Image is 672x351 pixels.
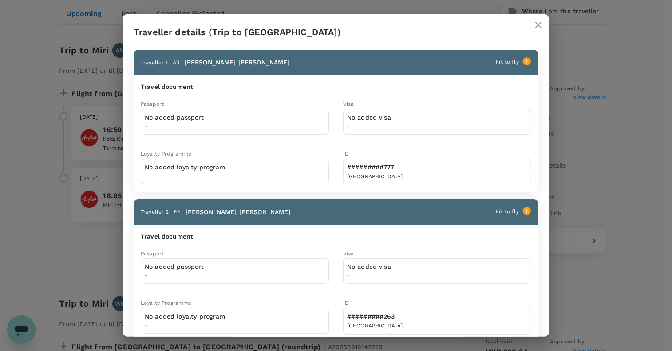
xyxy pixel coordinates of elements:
[347,271,391,280] span: -
[141,232,531,242] h6: Travel document
[528,14,549,36] button: close
[347,113,391,122] p: No added visa
[347,122,391,131] span: -
[173,59,179,65] p: AN
[141,300,192,306] span: Loyalty Programme
[347,163,403,172] div: #########777
[145,271,204,280] span: -
[141,251,164,257] span: Passport
[347,312,403,322] div: #########263
[343,101,354,107] span: Visa
[343,251,354,257] span: Visa
[496,208,519,215] span: Fit to fly
[186,207,291,216] p: [PERSON_NAME] [PERSON_NAME]
[496,59,519,65] span: Fit to fly
[141,151,192,157] span: Loyalty Programme
[145,122,204,131] span: -
[343,151,349,157] span: ID
[145,262,204,271] p: No added passport
[174,209,180,215] p: RR
[347,322,403,331] div: [GEOGRAPHIC_DATA]
[141,101,164,107] span: Passport
[145,321,225,330] span: -
[141,209,169,215] span: Traveller 2
[145,163,225,172] p: No added loyalty program
[347,262,391,271] p: No added visa
[141,82,531,92] h6: Travel document
[123,14,549,50] h2: Traveller details (Trip to [GEOGRAPHIC_DATA])
[347,172,403,181] div: [GEOGRAPHIC_DATA]
[185,58,290,67] p: [PERSON_NAME] [PERSON_NAME]
[145,113,204,122] p: No added passport
[343,300,349,306] span: ID
[141,60,168,66] span: Traveller 1
[145,172,225,180] span: -
[145,312,225,321] p: No added loyalty program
